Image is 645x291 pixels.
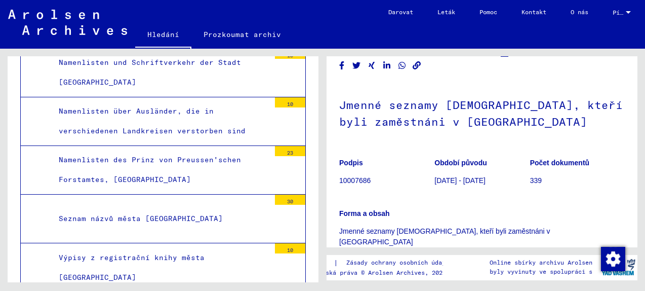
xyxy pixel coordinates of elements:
[601,247,625,271] img: Změnit souhlas
[337,59,347,72] button: Sdílet na Facebooku
[530,159,589,167] b: Počet dokumentů
[338,258,461,268] a: Zásady ochrany osobních údajů
[275,146,305,156] div: 23
[275,97,305,107] div: 10
[434,159,487,167] b: Období původu
[613,9,624,16] span: Písmeno n
[51,53,270,92] div: Namenlisten und Schriftverkehr der Stadt [GEOGRAPHIC_DATA]
[530,175,625,186] p: 339
[51,150,270,190] div: Namenlisten des Prinz von Preussen'schen Forstamtes, [GEOGRAPHIC_DATA]
[490,267,592,276] p: byly vyvinuty ve spolupráci s
[339,82,625,143] h1: Jmenné seznamy [DEMOGRAPHIC_DATA], kteří byli zaměstnáni v [GEOGRAPHIC_DATA]
[135,22,191,49] a: Hledání
[51,248,270,287] div: Výpisy z registrační knihy města [GEOGRAPHIC_DATA]
[339,226,625,247] p: Jmenné seznamy [DEMOGRAPHIC_DATA], kteří byli zaměstnáni v [GEOGRAPHIC_DATA]
[599,254,637,280] img: yv_logo.png
[490,258,592,267] p: Online sbírky archivu Arolsen
[191,22,293,47] a: Prozkoumat archiv
[351,59,362,72] button: Sdílet na Twitteru
[275,195,305,205] div: 30
[412,59,422,72] button: Kopírovat odkaz
[339,209,390,217] b: Forma a obsah
[51,101,270,141] div: Namenlisten über Ausländer, die in verschiedenen Landkreisen verstorben sind
[382,59,392,72] button: Sdílet na LinkedIn
[339,159,363,167] b: Podpis
[334,258,338,268] font: |
[397,59,408,72] button: Sdílet na WhatsApp
[51,209,270,229] div: Seznam názvů města [GEOGRAPHIC_DATA]
[275,49,305,59] div: 10
[367,59,377,72] button: Sdílet na Xing
[8,10,127,35] img: Arolsen_neg.svg
[308,268,461,277] p: Autorská práva © Arolsen Archives, 2021
[339,175,434,186] p: 10007686
[434,175,529,186] p: [DATE] - [DATE]
[275,243,305,253] div: 10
